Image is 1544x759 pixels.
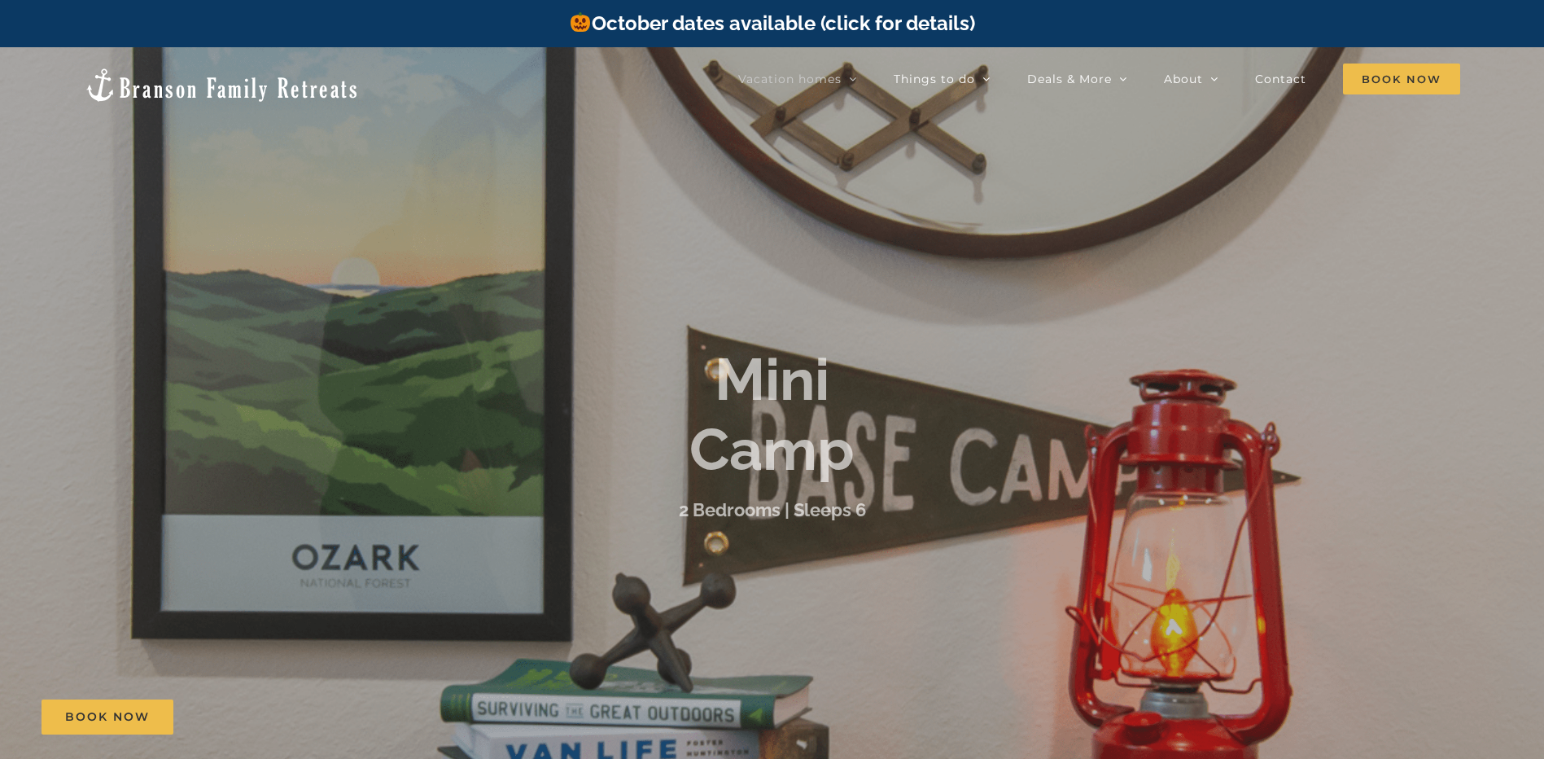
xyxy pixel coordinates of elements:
[738,73,842,85] span: Vacation homes
[738,63,857,95] a: Vacation homes
[571,12,590,32] img: 🎃
[1027,63,1127,95] a: Deals & More
[1343,64,1460,94] span: Book Now
[894,63,991,95] a: Things to do
[689,344,855,484] b: Mini Camp
[679,499,866,520] h3: 2 Bedrooms | Sleeps 6
[1164,63,1218,95] a: About
[569,11,974,35] a: October dates available (click for details)
[1027,73,1112,85] span: Deals & More
[1164,73,1203,85] span: About
[1255,73,1306,85] span: Contact
[84,67,360,103] img: Branson Family Retreats Logo
[42,700,173,735] a: Book Now
[894,73,975,85] span: Things to do
[738,63,1460,95] nav: Main Menu
[65,710,150,724] span: Book Now
[1255,63,1306,95] a: Contact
